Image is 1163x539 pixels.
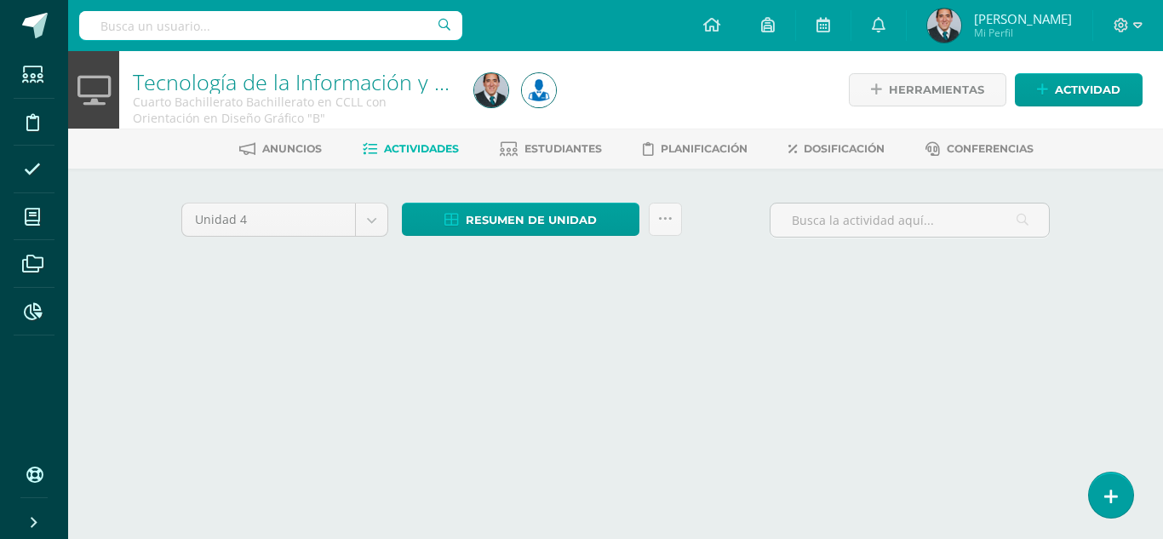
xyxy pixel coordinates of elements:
[524,142,602,155] span: Estudiantes
[500,135,602,163] a: Estudiantes
[182,204,387,236] a: Unidad 4
[974,26,1072,40] span: Mi Perfil
[974,10,1072,27] span: [PERSON_NAME]
[522,73,556,107] img: da59f6ea21f93948affb263ca1346426.png
[474,73,508,107] img: a9976b1cad2e56b1ca6362e8fabb9e16.png
[79,11,462,40] input: Busca un usuario...
[643,135,748,163] a: Planificación
[133,67,620,96] a: Tecnología de la Información y Comunicación (TIC)
[849,73,1006,106] a: Herramientas
[1015,73,1143,106] a: Actividad
[466,204,597,236] span: Resumen de unidad
[889,74,984,106] span: Herramientas
[788,135,885,163] a: Dosificación
[262,142,322,155] span: Anuncios
[384,142,459,155] span: Actividades
[195,204,342,236] span: Unidad 4
[661,142,748,155] span: Planificación
[804,142,885,155] span: Dosificación
[771,204,1049,237] input: Busca la actividad aquí...
[927,9,961,43] img: a9976b1cad2e56b1ca6362e8fabb9e16.png
[947,142,1034,155] span: Conferencias
[239,135,322,163] a: Anuncios
[133,70,454,94] h1: Tecnología de la Información y Comunicación (TIC)
[402,203,639,236] a: Resumen de unidad
[925,135,1034,163] a: Conferencias
[363,135,459,163] a: Actividades
[133,94,454,126] div: Cuarto Bachillerato Bachillerato en CCLL con Orientación en Diseño Gráfico 'B'
[1055,74,1120,106] span: Actividad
